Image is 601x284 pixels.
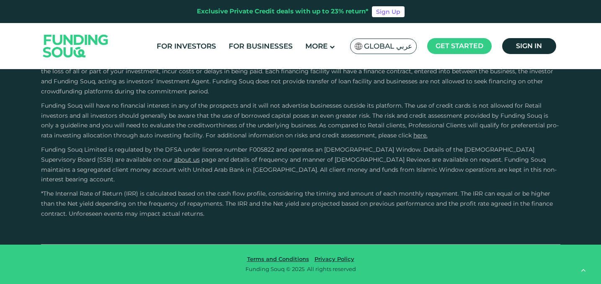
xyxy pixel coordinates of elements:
button: back [574,261,593,280]
a: Terms and Conditions [245,256,311,262]
span: All rights reserved [307,266,356,272]
img: Logo [35,25,117,67]
span: Funding Souq will have no financial interest in any of the prospects and it will not advertise bu... [41,102,559,139]
a: About Us [174,156,200,163]
a: For Investors [155,39,218,53]
img: SA Flag [355,43,362,50]
div: Exclusive Private Credit deals with up to 23% return* [197,7,369,16]
p: Business financing exposes your capital to risks, particularly in case of early-stage businesses.... [41,57,560,97]
span: and details of frequency and manner of [DEMOGRAPHIC_DATA] Reviews are available on request. Fundi... [41,156,557,183]
span: Funding Souq Limited is regulated by the DFSA under license number F005822 and operates an [DEMOG... [41,146,534,163]
a: Sign Up [372,6,405,17]
span: 2025 [292,266,304,272]
span: Global عربي [364,41,412,51]
span: Funding Souq © [245,266,291,272]
span: Get started [436,42,483,50]
a: Privacy Policy [312,256,356,262]
a: Sign in [502,38,556,54]
span: More [305,42,328,50]
a: For Businesses [227,39,295,53]
p: *The Internal Rate of Return (IRR) is calculated based on the cash flow profile, considering the ... [41,189,560,219]
span: Sign in [516,42,542,50]
span: page [201,156,216,163]
a: here. [413,132,428,139]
